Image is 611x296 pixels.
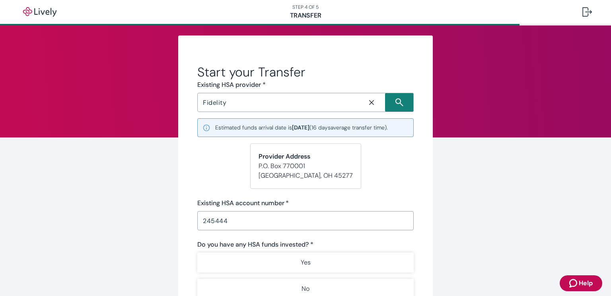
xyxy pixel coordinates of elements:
p: P.O. Box 770001 [259,161,353,171]
strong: Provider Address [259,152,310,161]
input: Search input [200,97,358,108]
b: [DATE] [292,124,309,131]
button: Log out [576,2,598,22]
button: Yes [197,253,414,272]
small: Estimated funds arrival date is ( 16 days average transfer time). [215,123,388,132]
span: Help [579,278,593,288]
p: Yes [301,258,311,267]
svg: Zendesk support icon [569,278,579,288]
h2: Start your Transfer [197,64,414,80]
button: Close icon [358,94,385,111]
button: Zendesk support iconHelp [560,275,602,291]
p: [GEOGRAPHIC_DATA] , OH 45277 [259,171,353,180]
img: Lively [18,7,62,17]
label: Existing HSA account number [197,198,289,208]
label: Do you have any HSA funds invested? * [197,240,313,249]
label: Existing HSA provider * [197,80,266,90]
button: Search icon [385,93,414,112]
svg: Search icon [395,98,403,106]
p: No [302,284,309,294]
svg: Close icon [368,98,376,106]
